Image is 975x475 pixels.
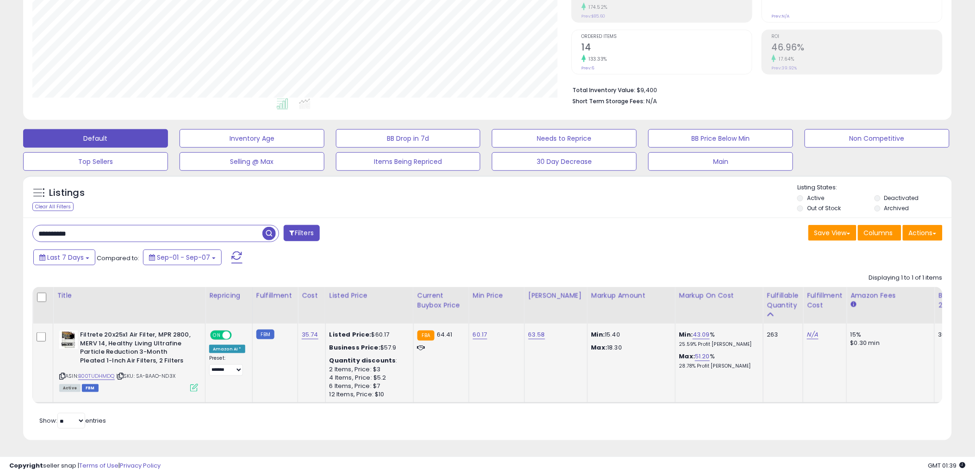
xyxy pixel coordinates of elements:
[302,291,322,300] div: Cost
[329,356,396,365] b: Quantity discounts
[864,228,893,237] span: Columns
[79,461,118,470] a: Terms of Use
[211,331,223,339] span: ON
[80,331,193,367] b: Filtrete 20x25x1 Air Filter, MPR 2800, MERV 14, Healthy Living Ultrafine Particle Reduction 3-Mon...
[938,291,972,310] div: BB Share 24h.
[32,202,74,211] div: Clear All Filters
[573,84,936,95] li: $9,400
[851,300,856,309] small: Amazon Fees.
[329,331,406,339] div: $60.17
[591,331,668,339] p: 15.40
[679,352,756,369] div: %
[336,129,481,148] button: BB Drop in 7d
[329,356,406,365] div: :
[767,331,796,339] div: 263
[648,152,793,171] button: Main
[928,461,966,470] span: 2025-09-17 01:39 GMT
[869,274,943,282] div: Displaying 1 to 1 of 1 items
[591,343,608,352] strong: Max:
[492,129,637,148] button: Needs to Reprice
[582,42,752,55] h2: 14
[143,250,222,265] button: Sep-01 - Sep-07
[884,204,909,212] label: Archived
[807,194,824,202] label: Active
[591,344,668,352] p: 18.30
[807,291,843,310] div: Fulfillment Cost
[9,462,161,470] div: seller snap | |
[329,291,410,300] div: Listed Price
[329,382,406,390] div: 6 Items, Price: $7
[573,97,645,105] b: Short Term Storage Fees:
[23,129,168,148] button: Default
[473,291,521,300] div: Min Price
[59,331,78,349] img: 51ky2dcF4fL._SL40_.jpg
[417,331,435,341] small: FBA
[209,345,245,353] div: Amazon AI *
[82,384,99,392] span: FBM
[772,34,942,39] span: ROI
[591,330,605,339] strong: Min:
[646,97,658,106] span: N/A
[209,355,245,376] div: Preset:
[33,250,95,265] button: Last 7 Days
[473,330,487,339] a: 60.17
[851,331,927,339] div: 15%
[230,331,245,339] span: OFF
[302,330,318,339] a: 35.74
[693,330,710,339] a: 43.09
[582,65,595,71] small: Prev: 6
[39,416,106,425] span: Show: entries
[772,42,942,55] h2: 46.96%
[772,65,797,71] small: Prev: 39.92%
[767,291,799,310] div: Fulfillable Quantity
[679,341,756,348] p: 25.59% Profit [PERSON_NAME]
[97,254,139,262] span: Compared to:
[884,194,919,202] label: Deactivated
[59,331,198,391] div: ASIN:
[329,365,406,374] div: 2 Items, Price: $3
[57,291,201,300] div: Title
[586,56,608,62] small: 133.33%
[180,152,324,171] button: Selling @ Max
[120,461,161,470] a: Privacy Policy
[808,225,857,241] button: Save View
[78,372,115,380] a: B00TUDHMDQ
[492,152,637,171] button: 30 Day Decrease
[47,253,84,262] span: Last 7 Days
[776,56,795,62] small: 17.64%
[256,291,294,300] div: Fulfillment
[9,461,43,470] strong: Copyright
[582,13,606,19] small: Prev: $85.60
[116,372,175,380] span: | SKU: SA-BAAO-ND3X
[805,129,950,148] button: Non Competitive
[284,225,320,241] button: Filters
[23,152,168,171] button: Top Sellers
[938,331,969,339] div: 36%
[586,4,608,11] small: 174.52%
[851,291,931,300] div: Amazon Fees
[49,187,85,200] h5: Listings
[256,330,274,339] small: FBM
[772,13,790,19] small: Prev: N/A
[329,343,380,352] b: Business Price:
[679,331,756,348] div: %
[329,374,406,382] div: 4 Items, Price: $5.2
[679,291,759,300] div: Markup on Cost
[437,330,453,339] span: 64.41
[675,287,763,324] th: The percentage added to the cost of goods (COGS) that forms the calculator for Min & Max prices.
[209,291,248,300] div: Repricing
[157,253,210,262] span: Sep-01 - Sep-07
[679,363,756,369] p: 28.78% Profit [PERSON_NAME]
[679,352,696,361] b: Max:
[573,86,636,94] b: Total Inventory Value:
[528,291,584,300] div: [PERSON_NAME]
[336,152,481,171] button: Items Being Repriced
[648,129,793,148] button: BB Price Below Min
[903,225,943,241] button: Actions
[851,339,927,347] div: $0.30 min
[329,390,406,399] div: 12 Items, Price: $10
[797,183,952,192] p: Listing States:
[417,291,465,310] div: Current Buybox Price
[858,225,901,241] button: Columns
[807,330,818,339] a: N/A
